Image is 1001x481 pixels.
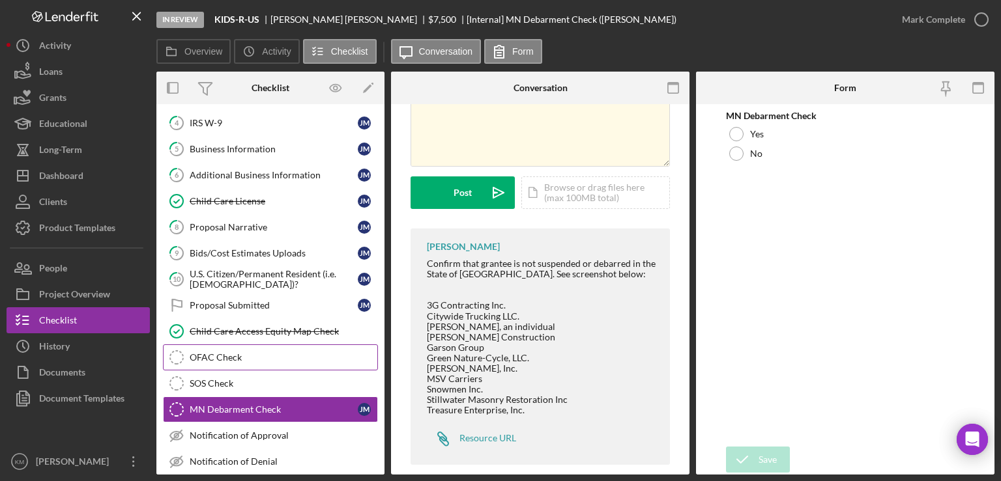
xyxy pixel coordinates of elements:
div: Citywide Trucking LLC. [427,311,657,322]
a: 4IRS W-9JM [163,110,378,136]
div: [PERSON_NAME], an individual [427,322,657,332]
a: 8Proposal NarrativeJM [163,214,378,240]
div: [PERSON_NAME] [33,448,117,478]
span: $7,500 [428,14,456,25]
div: J M [358,247,371,260]
b: KIDS-R-US [214,14,259,25]
tspan: 4 [175,118,179,127]
label: Form [512,46,534,57]
div: OFAC Check [190,352,377,363]
a: Project Overview [7,281,150,307]
div: People [39,255,67,284]
label: Overview [184,46,222,57]
div: [PERSON_NAME] Construction [427,332,657,342]
button: Product Templates [7,215,150,241]
div: Post [454,176,472,209]
a: OFAC Check [163,344,378,370]
div: Notification of Denial [190,456,377,467]
a: Long-Term [7,137,150,163]
div: Snowmen Inc. [427,384,657,394]
label: No [750,148,762,159]
button: Documents [7,359,150,385]
label: Yes [750,129,764,139]
div: U.S. Citizen/Permanent Resident (i.e. [DEMOGRAPHIC_DATA])? [190,269,358,290]
div: Green Nature-Cycle, LLC. [427,353,657,363]
div: [Internal] MN Debarment Check ([PERSON_NAME]) [467,14,676,25]
div: J M [358,221,371,234]
button: People [7,255,150,281]
a: MN Debarment CheckJM [163,396,378,422]
a: SOS Check [163,370,378,396]
button: Save [726,447,790,473]
button: Form [484,39,542,64]
div: Educational [39,111,87,140]
div: [PERSON_NAME], Inc. [427,363,657,374]
a: Clients [7,189,150,215]
div: Activity [39,33,71,62]
button: Activity [7,33,150,59]
button: Document Templates [7,385,150,411]
a: Child Care LicenseJM [163,188,378,214]
div: SOS Check [190,378,377,389]
div: History [39,333,70,363]
a: Proposal SubmittedJM [163,292,378,318]
div: Conversation [514,83,568,93]
a: Notification of Approval [163,422,378,448]
div: Confirm that grantee is not suspended or debarred in the State of [GEOGRAPHIC_DATA]. See screensh... [427,258,657,279]
div: MN Debarment Check [726,111,965,121]
div: MSV Carriers [427,374,657,384]
tspan: 5 [175,144,179,153]
button: Loans [7,59,150,85]
label: Checklist [331,46,368,57]
button: Post [411,176,515,209]
div: [PERSON_NAME] [427,241,500,252]
tspan: 10 [173,275,181,283]
button: Checklist [303,39,377,64]
a: Child Care Access Equity Map Check [163,318,378,344]
div: [PERSON_NAME] [PERSON_NAME] [270,14,428,25]
label: Conversation [419,46,473,57]
div: Business Information [190,144,358,154]
button: History [7,333,150,359]
div: Project Overview [39,281,110,310]
label: Activity [262,46,291,57]
div: Bids/Cost Estimates Uploads [190,248,358,258]
button: Dashboard [7,163,150,189]
div: Save [759,447,777,473]
div: Stillwater Masonry Restoration Inc [427,394,657,405]
button: Educational [7,111,150,137]
div: J M [358,195,371,208]
div: J M [358,299,371,312]
button: Overview [156,39,231,64]
button: Conversation [391,39,482,64]
div: J M [358,273,371,286]
div: IRS W-9 [190,118,358,128]
text: KM [15,458,24,465]
div: Long-Term [39,137,82,166]
div: Treasure Enterprise, Inc. [427,405,657,415]
div: Proposal Narrative [190,222,358,232]
div: Mark Complete [902,7,965,33]
tspan: 9 [175,249,179,257]
div: Clients [39,189,67,218]
tspan: 6 [175,171,179,179]
a: 10U.S. Citizen/Permanent Resident (i.e. [DEMOGRAPHIC_DATA])?JM [163,266,378,292]
div: Checklist [39,307,77,337]
div: J M [358,169,371,182]
button: Checklist [7,307,150,333]
div: Child Care License [190,196,358,206]
a: Grants [7,85,150,111]
div: J M [358,143,371,156]
button: KM[PERSON_NAME] [7,448,150,474]
div: MN Debarment Check [190,404,358,415]
div: Checklist [252,83,289,93]
div: Grants [39,85,66,114]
